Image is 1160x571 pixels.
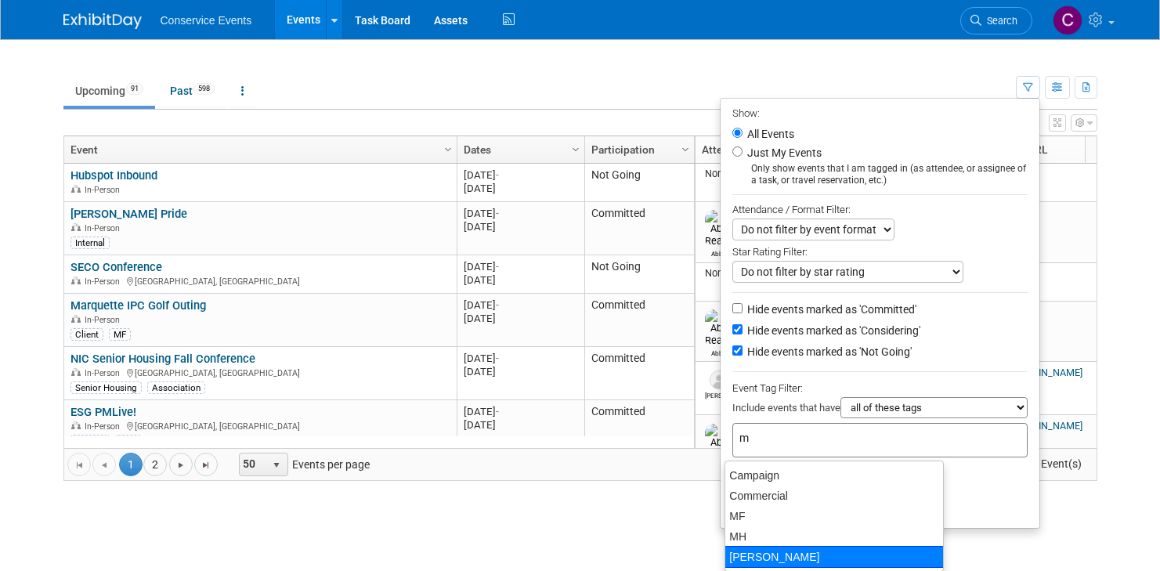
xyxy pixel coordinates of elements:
[158,76,226,106] a: Past598
[161,14,252,27] span: Conservice Events
[744,128,794,139] label: All Events
[732,201,1028,219] div: Attendance / Format Filter:
[464,405,577,418] div: [DATE]
[496,299,499,311] span: -
[677,136,694,160] a: Column Settings
[126,83,143,95] span: 91
[143,453,167,476] a: 2
[175,459,187,472] span: Go to the next page
[70,237,110,249] div: Internal
[115,435,142,447] div: ESG
[496,352,499,364] span: -
[496,208,499,219] span: -
[1079,136,1097,160] a: Column Settings
[73,459,85,472] span: Go to the first page
[567,136,584,160] a: Column Settings
[1082,143,1094,156] span: Column Settings
[70,352,255,366] a: NIC Senior Housing Fall Conference
[219,453,385,476] span: Events per page
[705,248,732,258] div: Abby Reaves
[725,506,943,526] div: MF
[464,352,577,365] div: [DATE]
[732,103,1028,122] div: Show:
[119,453,143,476] span: 1
[744,302,916,317] label: Hide events marked as 'Committed'
[70,274,450,287] div: [GEOGRAPHIC_DATA], [GEOGRAPHIC_DATA]
[240,454,266,475] span: 50
[705,347,732,357] div: Abby Reaves
[705,210,738,248] img: Abby Reaves
[169,453,193,476] a: Go to the next page
[732,379,1028,397] div: Event Tag Filter:
[70,328,103,341] div: Client
[744,344,912,360] label: Hide events marked as 'Not Going'
[200,459,212,472] span: Go to the last page
[464,260,577,273] div: [DATE]
[744,323,920,338] label: Hide events marked as 'Considering'
[70,260,162,274] a: SECO Conference
[702,136,969,163] a: Attendees
[70,381,142,394] div: Senior Housing
[70,405,136,419] a: ESG PMLive!
[725,486,943,506] div: Commercial
[85,315,125,325] span: In-Person
[584,347,694,400] td: Committed
[194,453,218,476] a: Go to the last page
[70,435,110,447] div: Internal
[744,145,822,161] label: Just My Events
[85,368,125,378] span: In-Person
[71,185,81,193] img: In-Person Event
[85,276,125,287] span: In-Person
[464,312,577,325] div: [DATE]
[1053,5,1082,35] img: Chris Ogletree
[71,223,81,231] img: In-Person Event
[442,143,454,156] span: Column Settings
[464,136,574,163] a: Dates
[679,143,692,156] span: Column Settings
[960,7,1032,34] a: Search
[70,207,187,221] a: [PERSON_NAME] Pride
[496,169,499,181] span: -
[464,298,577,312] div: [DATE]
[496,261,499,273] span: -
[92,453,116,476] a: Go to the previous page
[147,381,205,394] div: Association
[701,168,973,180] div: None tagged
[270,459,283,472] span: select
[725,546,944,568] div: [PERSON_NAME]
[63,13,142,29] img: ExhibitDay
[71,276,81,284] img: In-Person Event
[705,424,738,461] img: Abby Reaves
[701,267,973,280] div: None tagged
[63,76,155,106] a: Upcoming91
[71,315,81,323] img: In-Person Event
[71,421,81,429] img: In-Person Event
[85,223,125,233] span: In-Person
[705,389,732,399] div: Jennifer Love
[725,465,943,486] div: Campaign
[439,136,457,160] a: Column Settings
[710,370,728,389] img: Jennifer Love
[496,406,499,417] span: -
[464,273,577,287] div: [DATE]
[584,202,694,255] td: Committed
[464,365,577,378] div: [DATE]
[732,163,1028,186] div: Only show events that I am tagged in (as attendee, or assignee of a task, or travel reservation, ...
[584,255,694,294] td: Not Going
[464,207,577,220] div: [DATE]
[109,328,131,341] div: MF
[193,83,215,95] span: 598
[739,430,959,446] input: Type tag and hit enter
[981,15,1017,27] span: Search
[464,168,577,182] div: [DATE]
[732,397,1028,423] div: Include events that have
[67,453,91,476] a: Go to the first page
[464,418,577,432] div: [DATE]
[725,526,943,547] div: MH
[70,419,450,432] div: [GEOGRAPHIC_DATA], [GEOGRAPHIC_DATA]
[732,240,1028,261] div: Star Rating Filter:
[584,164,694,202] td: Not Going
[705,309,738,347] img: Abby Reaves
[70,366,450,379] div: [GEOGRAPHIC_DATA], [GEOGRAPHIC_DATA]
[71,368,81,376] img: In-Person Event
